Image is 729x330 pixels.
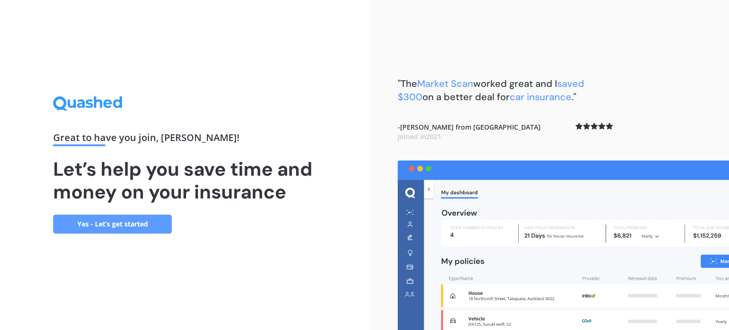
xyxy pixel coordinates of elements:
span: Market Scan [417,77,473,90]
b: - [PERSON_NAME] from [GEOGRAPHIC_DATA] [398,123,541,141]
span: saved $300 [398,77,584,103]
div: Great to have you join , [PERSON_NAME] ! [53,133,316,146]
b: "The worked great and I on a better deal for ." [398,77,584,103]
span: Joined in 2021 [398,132,441,141]
h1: Let’s help you save time and money on your insurance [53,158,316,203]
a: Yes - Let’s get started [53,215,172,234]
span: car insurance [510,91,571,103]
img: dashboard.webp [398,160,729,330]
